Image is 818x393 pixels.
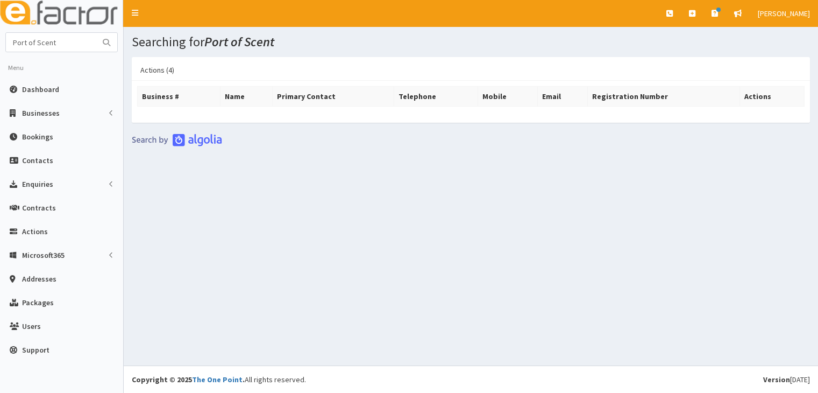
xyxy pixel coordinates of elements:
[220,87,273,107] th: Name
[763,375,790,384] b: Version
[22,250,65,260] span: Microsoft365
[6,33,96,52] input: Search...
[22,203,56,213] span: Contracts
[763,374,810,385] div: [DATE]
[22,274,56,284] span: Addresses
[22,85,59,94] span: Dashboard
[192,375,243,384] a: The One Point
[132,35,810,49] h1: Searching for
[22,179,53,189] span: Enquiries
[22,227,48,236] span: Actions
[132,134,222,146] img: search-by-algolia-light-background.png
[22,345,49,355] span: Support
[124,366,818,393] footer: All rights reserved.
[22,132,53,142] span: Bookings
[394,87,478,107] th: Telephone
[22,108,60,118] span: Businesses
[132,375,245,384] strong: Copyright © 2025 .
[132,59,183,81] a: Actions (4)
[478,87,537,107] th: Mobile
[204,33,274,50] i: Port of Scent
[587,87,739,107] th: Registration Number
[758,9,810,18] span: [PERSON_NAME]
[22,156,53,165] span: Contacts
[138,87,220,107] th: Business #
[739,87,804,107] th: Actions
[22,298,54,307] span: Packages
[537,87,587,107] th: Email
[272,87,394,107] th: Primary Contact
[22,321,41,331] span: Users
